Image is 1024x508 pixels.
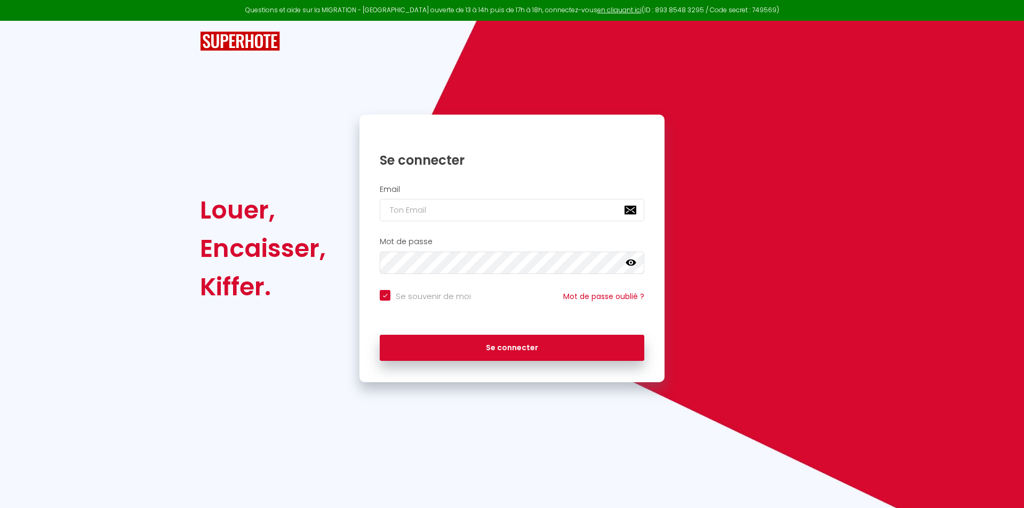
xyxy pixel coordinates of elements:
h1: Se connecter [380,152,644,168]
input: Ton Email [380,199,644,221]
div: Louer, [200,191,326,229]
h2: Mot de passe [380,237,644,246]
div: Encaisser, [200,229,326,268]
button: Se connecter [380,335,644,361]
img: SuperHote logo [200,31,280,51]
a: Mot de passe oublié ? [563,291,644,302]
h2: Email [380,185,644,194]
a: en cliquant ici [597,5,642,14]
div: Kiffer. [200,268,326,306]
